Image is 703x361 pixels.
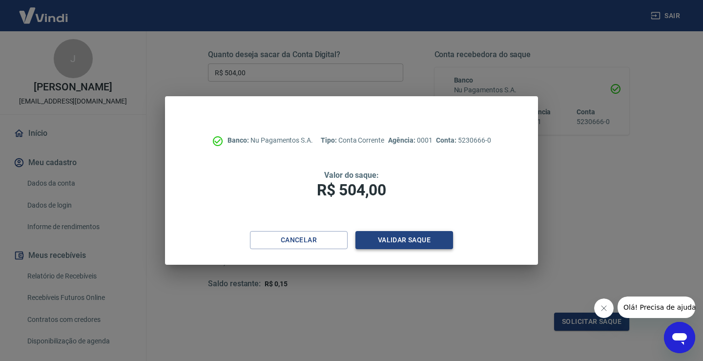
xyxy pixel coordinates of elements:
[388,135,432,146] p: 0001
[227,135,313,146] p: Nu Pagamentos S.A.
[388,136,417,144] span: Agência:
[355,231,453,249] button: Validar saque
[594,298,614,318] iframe: Fechar mensagem
[664,322,695,353] iframe: Botão para abrir a janela de mensagens
[321,135,384,146] p: Conta Corrente
[227,136,250,144] span: Banco:
[324,170,379,180] span: Valor do saque:
[436,135,491,146] p: 5230666-0
[250,231,348,249] button: Cancelar
[321,136,338,144] span: Tipo:
[436,136,458,144] span: Conta:
[6,7,82,15] span: Olá! Precisa de ajuda?
[317,181,386,199] span: R$ 504,00
[618,297,695,318] iframe: Mensagem da empresa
